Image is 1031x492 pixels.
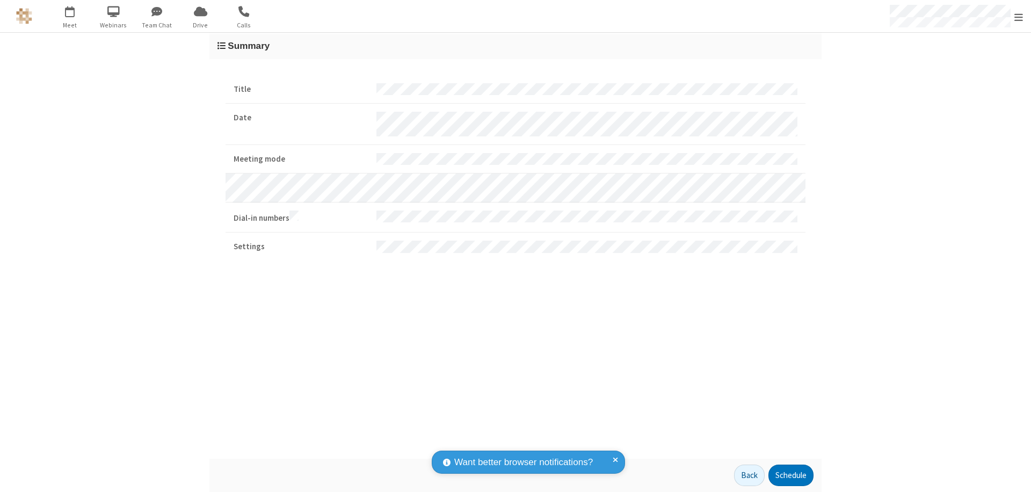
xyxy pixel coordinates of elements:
strong: Settings [234,241,368,253]
img: QA Selenium DO NOT DELETE OR CHANGE [16,8,32,24]
span: Calls [224,20,264,30]
span: Webinars [93,20,134,30]
button: Schedule [768,465,814,486]
span: Want better browser notifications? [454,455,593,469]
strong: Dial-in numbers [234,211,368,225]
span: Drive [180,20,221,30]
strong: Meeting mode [234,153,368,165]
strong: Title [234,83,368,96]
span: Meet [50,20,90,30]
button: Back [734,465,765,486]
span: Team Chat [137,20,177,30]
span: Summary [228,40,270,51]
strong: Date [234,112,368,124]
